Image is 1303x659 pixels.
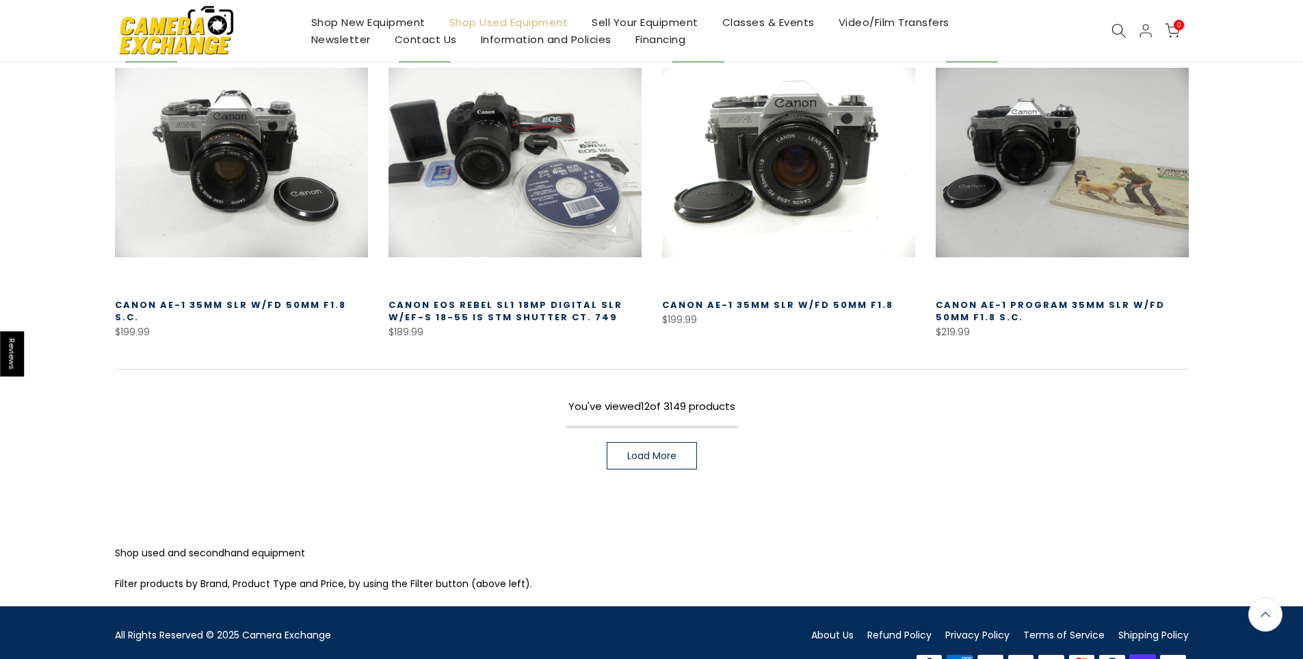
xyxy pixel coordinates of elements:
[568,399,735,413] span: You've viewed of 3149 products
[299,31,382,48] a: Newsletter
[115,545,1189,562] p: Shop used and secondhand equipment
[826,14,961,31] a: Video/Film Transfers
[1118,628,1189,642] a: Shipping Policy
[1023,628,1105,642] a: Terms of Service
[662,298,893,311] a: Canon AE-1 35mm SLR w/FD 50mm f1.8
[115,576,1189,593] p: Filter products by Brand, Product Type and Price, by using the Filter button (above left).
[936,324,1189,341] div: $219.99
[382,31,469,48] a: Contact Us
[1165,23,1180,38] a: 0
[623,31,698,48] a: Financing
[115,298,346,324] a: Canon AE-1 35mm SLR w/FD 50mm f1.8 S.C.
[945,628,1010,642] a: Privacy Policy
[580,14,711,31] a: Sell Your Equipment
[437,14,580,31] a: Shop Used Equipment
[811,628,854,642] a: About Us
[710,14,826,31] a: Classes & Events
[607,442,697,469] a: Load More
[115,627,642,644] div: All Rights Reserved © 2025 Camera Exchange
[662,311,915,328] div: $199.99
[389,324,642,341] div: $189.99
[1248,597,1282,632] a: Back to the top
[115,324,368,341] div: $199.99
[627,451,676,461] span: Load More
[936,298,1165,324] a: Canon AE-1 Program 35mm SLR w/FD 50mm f1.8 S.C.
[641,399,650,413] span: 12
[469,31,623,48] a: Information and Policies
[867,628,932,642] a: Refund Policy
[1174,20,1184,30] span: 0
[389,298,622,324] a: Canon EOS Rebel SL1 18mp Digital SLR w/EF-S 18-55 IS STM Shutter Ct. 749
[299,14,437,31] a: Shop New Equipment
